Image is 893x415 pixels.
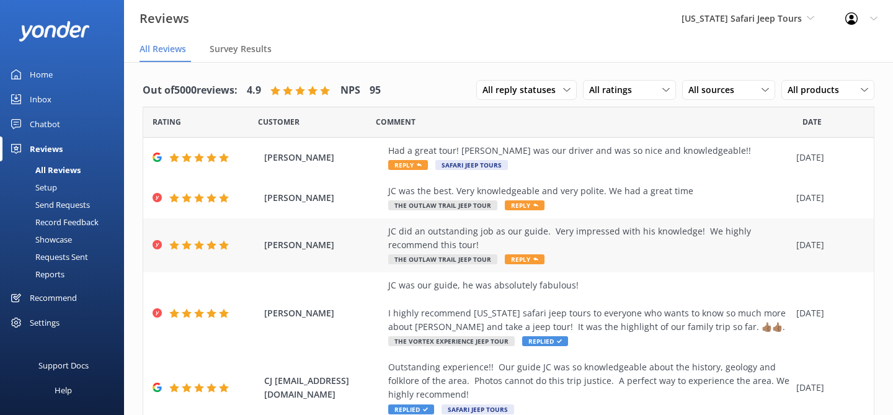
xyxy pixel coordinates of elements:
[30,285,77,310] div: Recommend
[376,116,415,128] span: Question
[522,336,568,346] span: Replied
[140,43,186,55] span: All Reviews
[388,144,790,158] div: Had a great tour! [PERSON_NAME] was our driver and was so nice and knowledgeable!!
[153,116,181,128] span: Date
[140,9,189,29] h3: Reviews
[388,254,497,264] span: The Outlaw Trail Jeep Tour
[796,238,858,252] div: [DATE]
[30,136,63,161] div: Reviews
[442,404,514,414] span: Safari Jeep Tours
[7,231,124,248] a: Showcase
[388,279,790,334] div: JC was our guide, he was absolutely fabulous! I highly recommend [US_STATE] safari jeep tours to ...
[388,336,515,346] span: The Vortex Experience Jeep Tour
[388,184,790,198] div: JC was the best. Very knowledgeable and very polite. We had a great time
[7,213,99,231] div: Record Feedback
[589,83,639,97] span: All ratings
[7,196,124,213] a: Send Requests
[435,160,508,170] span: Safari Jeep Tours
[7,161,124,179] a: All Reviews
[30,112,60,136] div: Chatbot
[505,200,544,210] span: Reply
[38,353,89,378] div: Support Docs
[264,238,382,252] span: [PERSON_NAME]
[7,179,124,196] a: Setup
[340,83,360,99] h4: NPS
[264,191,382,205] span: [PERSON_NAME]
[247,83,261,99] h4: 4.9
[7,196,90,213] div: Send Requests
[796,151,858,164] div: [DATE]
[258,116,300,128] span: Date
[30,87,51,112] div: Inbox
[7,248,88,266] div: Requests Sent
[19,21,90,42] img: yonder-white-logo.png
[788,83,846,97] span: All products
[796,381,858,395] div: [DATE]
[264,151,382,164] span: [PERSON_NAME]
[7,231,72,248] div: Showcase
[802,116,822,128] span: Date
[388,160,428,170] span: Reply
[210,43,272,55] span: Survey Results
[482,83,563,97] span: All reply statuses
[7,266,64,283] div: Reports
[143,83,238,99] h4: Out of 5000 reviews:
[370,83,381,99] h4: 95
[388,360,790,402] div: Outstanding experience!! Our guide JC was so knowledgeable about the history, geology and folklor...
[7,248,124,266] a: Requests Sent
[7,161,81,179] div: All Reviews
[264,306,382,320] span: [PERSON_NAME]
[264,374,382,402] span: CJ [EMAIL_ADDRESS][DOMAIN_NAME]
[388,225,790,252] div: JC did an outstanding job as our guide. Very impressed with his knowledge! We highly recommend th...
[7,213,124,231] a: Record Feedback
[682,12,802,24] span: [US_STATE] Safari Jeep Tours
[796,306,858,320] div: [DATE]
[7,179,57,196] div: Setup
[55,378,72,403] div: Help
[30,62,53,87] div: Home
[505,254,544,264] span: Reply
[688,83,742,97] span: All sources
[30,310,60,335] div: Settings
[388,200,497,210] span: The Outlaw Trail Jeep Tour
[796,191,858,205] div: [DATE]
[7,266,124,283] a: Reports
[388,404,434,414] span: Replied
